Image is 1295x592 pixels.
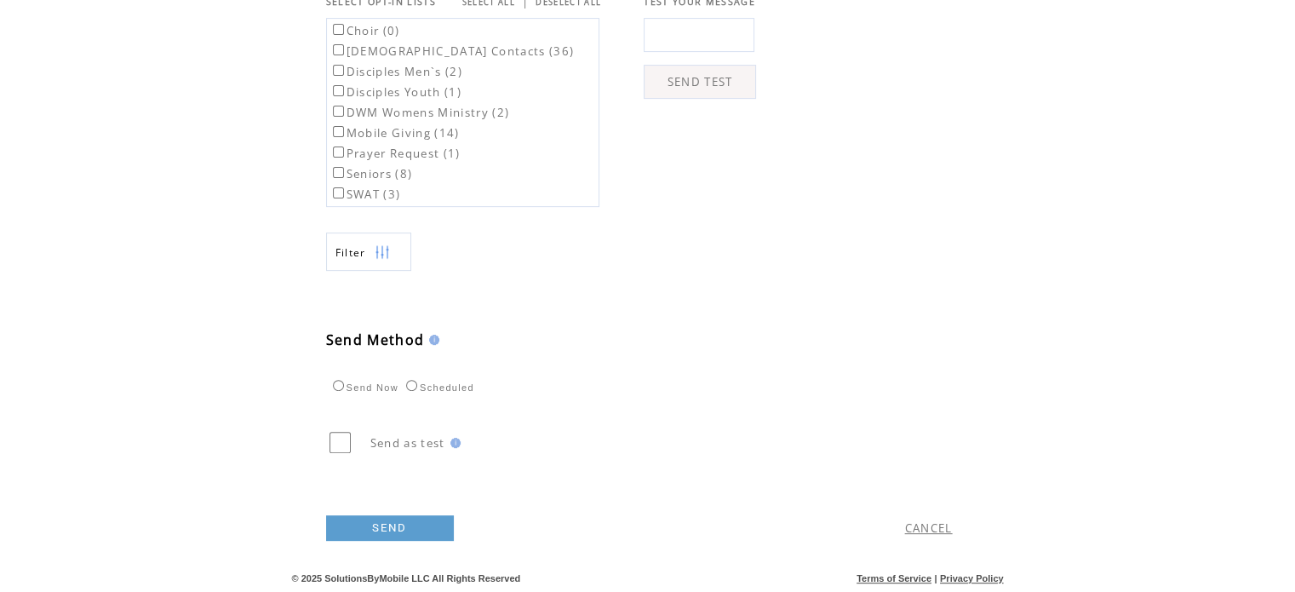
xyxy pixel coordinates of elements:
[329,64,462,79] label: Disciples Men`s (2)
[934,573,937,583] span: |
[329,146,461,161] label: Prayer Request (1)
[329,187,401,202] label: SWAT (3)
[375,233,390,272] img: filters.png
[329,382,398,393] label: Send Now
[333,167,344,178] input: Seniors (8)
[329,166,413,181] label: Seniors (8)
[445,438,461,448] img: help.gif
[329,43,575,59] label: [DEMOGRAPHIC_DATA] Contacts (36)
[326,330,425,349] span: Send Method
[329,23,400,38] label: Choir (0)
[406,380,417,391] input: Scheduled
[905,520,953,536] a: CANCEL
[329,84,461,100] label: Disciples Youth (1)
[424,335,439,345] img: help.gif
[333,85,344,96] input: Disciples Youth (1)
[329,125,460,141] label: Mobile Giving (14)
[333,106,344,117] input: DWM Womens Ministry (2)
[370,435,445,451] span: Send as test
[292,573,521,583] span: © 2025 SolutionsByMobile LLC All Rights Reserved
[335,245,366,260] span: Show filters
[857,573,931,583] a: Terms of Service
[940,573,1004,583] a: Privacy Policy
[402,382,474,393] label: Scheduled
[329,105,510,120] label: DWM Womens Ministry (2)
[333,65,344,76] input: Disciples Men`s (2)
[326,233,411,271] a: Filter
[333,44,344,55] input: [DEMOGRAPHIC_DATA] Contacts (36)
[333,187,344,198] input: SWAT (3)
[333,24,344,35] input: Choir (0)
[333,380,344,391] input: Send Now
[326,515,454,541] a: SEND
[333,147,344,158] input: Prayer Request (1)
[644,65,756,99] a: SEND TEST
[333,126,344,137] input: Mobile Giving (14)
